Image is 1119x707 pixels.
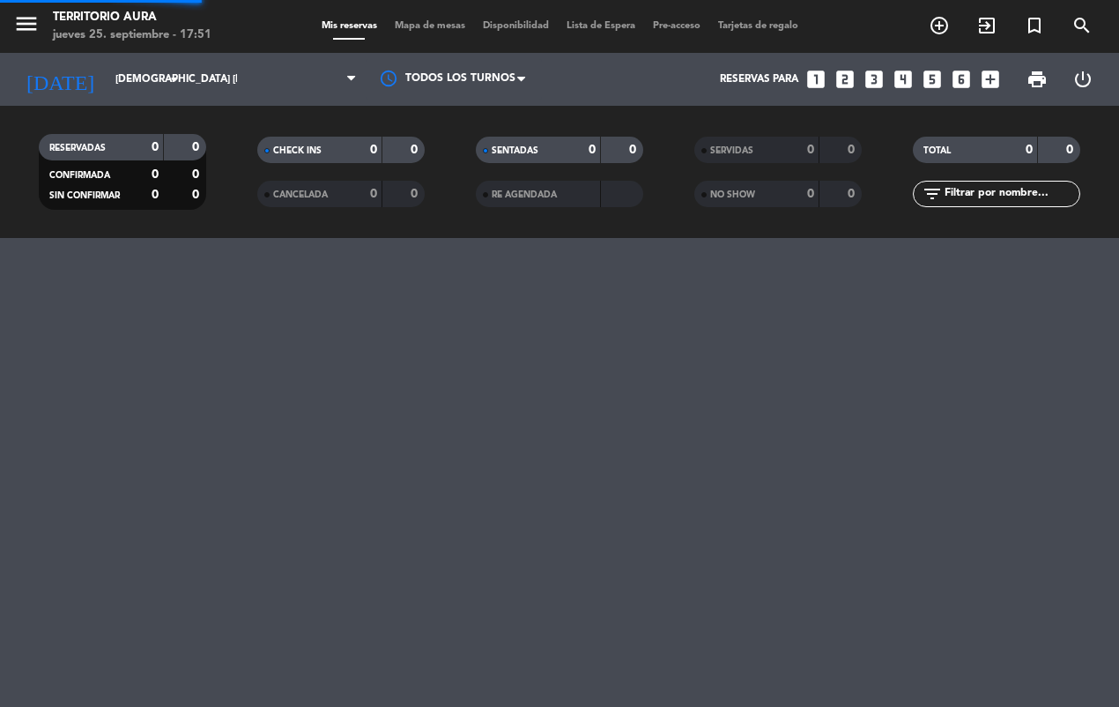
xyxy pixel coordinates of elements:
strong: 0 [152,189,159,201]
strong: 0 [589,144,596,156]
i: menu [13,11,40,37]
i: arrow_drop_down [164,69,185,90]
span: Lista de Espera [558,21,644,31]
i: looks_6 [950,68,973,91]
span: RE AGENDADA [492,190,557,199]
strong: 0 [192,168,203,181]
i: exit_to_app [976,15,997,36]
strong: 0 [848,188,858,200]
span: SENTADAS [492,146,538,155]
strong: 0 [807,144,814,156]
strong: 0 [370,144,377,156]
i: [DATE] [13,60,107,99]
span: Pre-acceso [644,21,709,31]
strong: 0 [807,188,814,200]
span: SIN CONFIRMAR [49,191,120,200]
span: NO SHOW [710,190,755,199]
strong: 0 [152,168,159,181]
i: search [1071,15,1093,36]
strong: 0 [629,144,640,156]
strong: 0 [1026,144,1033,156]
strong: 0 [370,188,377,200]
i: looks_3 [863,68,886,91]
div: jueves 25. septiembre - 17:51 [53,26,211,44]
span: RESERVADAS [49,144,106,153]
i: looks_5 [921,68,944,91]
strong: 0 [411,144,421,156]
span: Disponibilidad [474,21,558,31]
i: add_circle_outline [929,15,950,36]
span: SERVIDAS [710,146,753,155]
i: filter_list [922,183,943,205]
i: looks_two [834,68,856,91]
i: turned_in_not [1024,15,1045,36]
strong: 0 [848,144,858,156]
button: menu [13,11,40,43]
input: Filtrar por nombre... [943,184,1079,204]
span: print [1026,69,1048,90]
i: power_settings_new [1072,69,1093,90]
strong: 0 [192,189,203,201]
span: CONFIRMADA [49,171,110,180]
span: CHECK INS [273,146,322,155]
div: LOG OUT [1060,53,1106,106]
span: Mis reservas [313,21,386,31]
i: add_box [979,68,1002,91]
strong: 0 [411,188,421,200]
strong: 0 [192,141,203,153]
span: Mapa de mesas [386,21,474,31]
div: TERRITORIO AURA [53,9,211,26]
span: CANCELADA [273,190,328,199]
i: looks_one [804,68,827,91]
strong: 0 [1066,144,1077,156]
span: TOTAL [923,146,951,155]
strong: 0 [152,141,159,153]
i: looks_4 [892,68,915,91]
span: Tarjetas de regalo [709,21,807,31]
span: Reservas para [720,73,798,86]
